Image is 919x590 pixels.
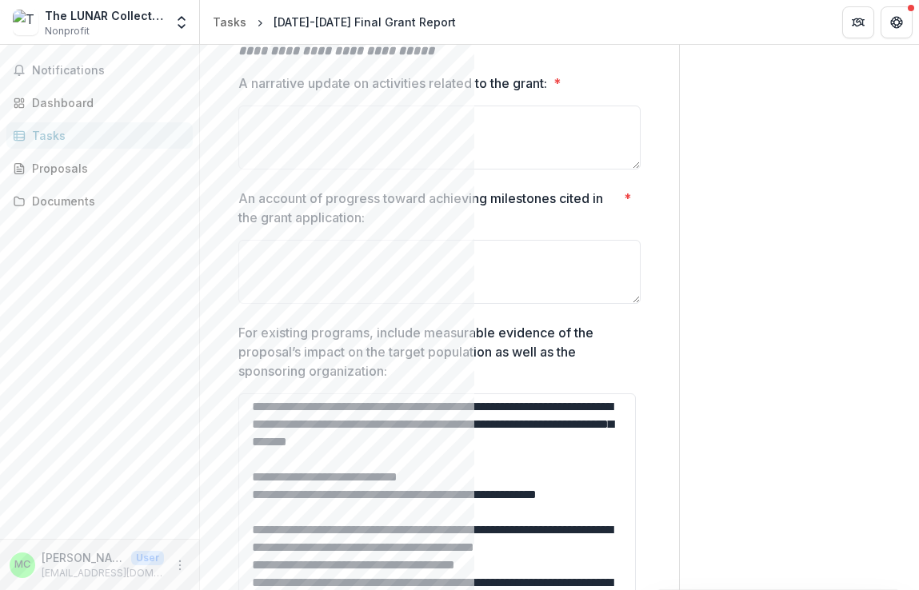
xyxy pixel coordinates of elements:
[6,90,193,116] a: Dashboard
[842,6,874,38] button: Partners
[170,556,190,575] button: More
[32,127,180,144] div: Tasks
[881,6,913,38] button: Get Help
[14,560,30,570] div: Maryam Chishti
[238,323,631,381] p: For existing programs, include measurable evidence of the proposal’s impact on the target populat...
[6,58,193,83] button: Notifications
[6,122,193,149] a: Tasks
[213,14,246,30] div: Tasks
[42,549,125,566] p: [PERSON_NAME]
[206,10,253,34] a: Tasks
[13,10,38,35] img: The LUNAR Collective
[6,155,193,181] a: Proposals
[32,160,180,177] div: Proposals
[6,188,193,214] a: Documents
[45,7,164,24] div: The LUNAR Collective
[32,193,180,209] div: Documents
[32,94,180,111] div: Dashboard
[32,64,186,78] span: Notifications
[206,10,462,34] nav: breadcrumb
[131,551,164,565] p: User
[238,189,617,227] p: An account of progress toward achieving milestones cited in the grant application:
[238,74,547,93] p: A narrative update on activities related to the grant:
[42,566,164,580] p: [EMAIL_ADDRESS][DOMAIN_NAME]
[45,24,90,38] span: Nonprofit
[170,6,193,38] button: Open entity switcher
[274,14,456,30] div: [DATE]-[DATE] Final Grant Report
